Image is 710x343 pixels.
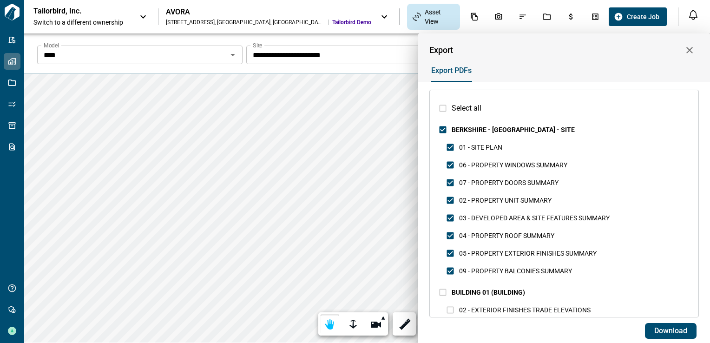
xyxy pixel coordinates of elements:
[459,197,552,204] span: 02 - PROPERTY UNIT SUMMARY
[645,323,697,339] button: Download
[452,126,575,133] span: BERKSHIRE - [GEOGRAPHIC_DATA] - SITE
[459,161,567,169] span: 06 - PROPERTY WINDOWS SUMMARY
[459,214,610,222] span: 03 - DEVELOPED AREA & SITE FEATURES SUMMARY
[459,179,559,186] span: 07 - PROPERTY DOORS SUMMARY
[422,59,699,82] div: base tabs
[459,267,572,275] span: 09 - PROPERTY BALCONIES SUMMARY
[459,250,597,257] span: 05 - PROPERTY EXTERIOR FINISHES SUMMARY
[452,289,525,296] span: BUILDING 01 (BUILDING)
[431,66,472,75] span: Export PDFs
[459,306,591,314] span: 02 - EXTERIOR FINISHES TRADE ELEVATIONS
[459,232,554,239] span: 04 - PROPERTY ROOF SUMMARY
[459,144,502,151] span: 01 - SITE PLAN
[452,103,481,114] span: Select all
[429,46,453,55] span: Export
[654,326,687,336] span: Download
